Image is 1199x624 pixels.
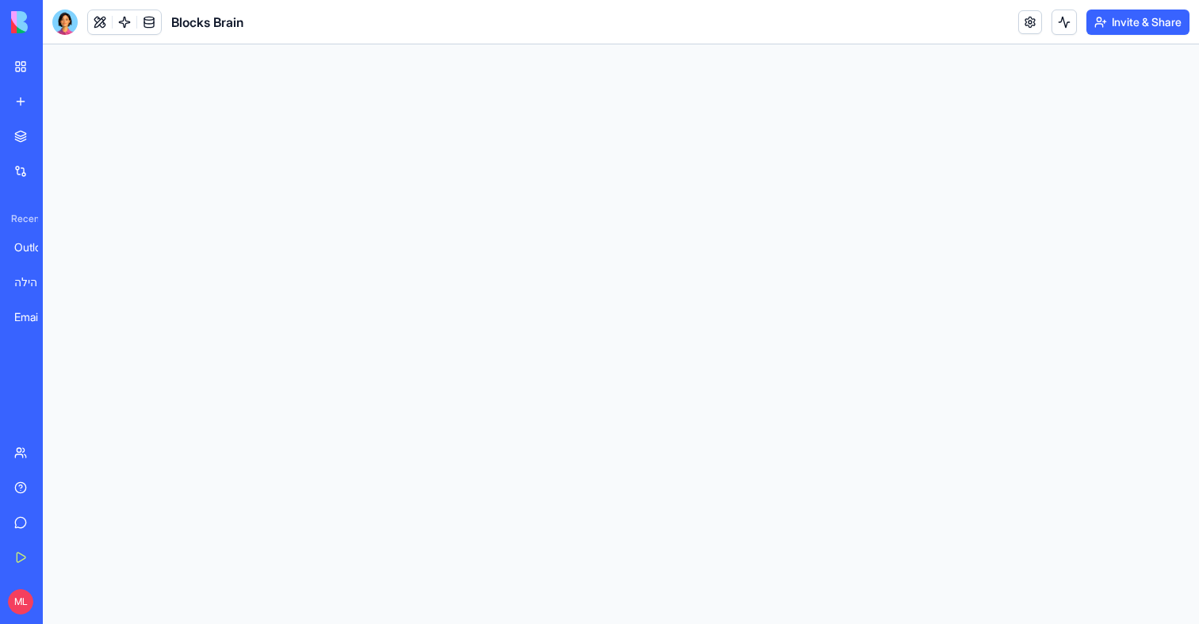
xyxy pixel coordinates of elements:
a: Outlook [5,232,68,263]
div: Outlook [14,239,59,255]
img: logo [11,11,109,33]
div: תיאטרון הקהילה [14,274,59,290]
button: Invite & Share [1086,10,1189,35]
span: Blocks Brain [171,13,243,32]
a: תיאטרון הקהילה [5,266,68,298]
a: Email Sequence Generator [5,301,68,333]
div: Email Sequence Generator [14,309,59,325]
span: ML [8,589,33,614]
span: Recent [5,212,38,225]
